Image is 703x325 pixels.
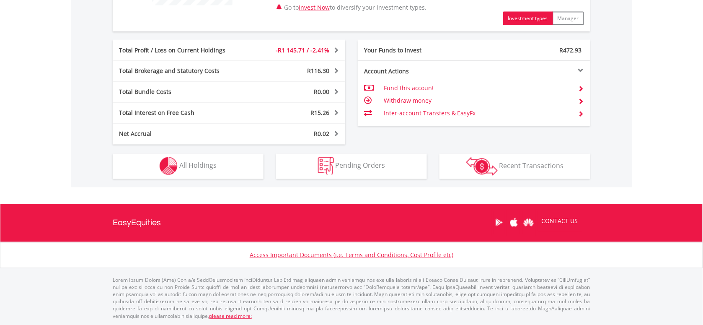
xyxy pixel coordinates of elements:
[113,46,248,55] div: Total Profit / Loss on Current Holdings
[160,157,178,175] img: holdings-wht.png
[307,67,329,75] span: R116.30
[560,46,582,54] span: R472.93
[113,109,248,117] div: Total Interest on Free Cash
[507,210,521,236] a: Apple
[314,88,329,96] span: R0.00
[250,251,453,259] a: Access Important Documents (i.e. Terms and Conditions, Cost Profile etc)
[113,130,248,138] div: Net Accrual
[113,277,590,320] p: Lorem Ipsum Dolors (Ame) Con a/e SeddOeiusmod tem InciDiduntut Lab Etd mag aliquaen admin veniamq...
[384,95,572,107] td: Withdraw money
[466,157,498,176] img: transactions-zar-wht.png
[276,154,427,179] button: Pending Orders
[358,68,474,76] div: Account Actions
[314,130,329,138] span: R0.02
[499,161,564,170] span: Recent Transactions
[299,3,330,11] a: Invest Now
[492,210,507,236] a: Google Play
[113,154,264,179] button: All Holdings
[179,161,217,170] span: All Holdings
[336,161,385,170] span: Pending Orders
[521,210,536,236] a: Huawei
[113,88,248,96] div: Total Bundle Costs
[209,313,252,320] a: please read more:
[113,204,161,242] a: EasyEquities
[384,82,572,95] td: Fund this account
[536,210,584,233] a: CONTACT US
[553,12,584,25] button: Manager
[318,157,334,175] img: pending_instructions-wht.png
[310,109,329,117] span: R15.26
[276,46,329,54] span: -R1 145.71 / -2.41%
[113,67,248,75] div: Total Brokerage and Statutory Costs
[503,12,553,25] button: Investment types
[439,154,590,179] button: Recent Transactions
[358,46,474,55] div: Your Funds to Invest
[384,107,572,120] td: Inter-account Transfers & EasyFx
